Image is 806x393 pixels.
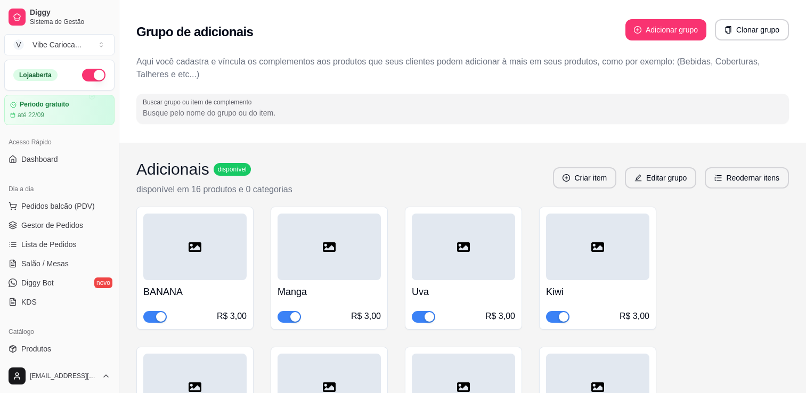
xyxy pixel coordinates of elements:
h2: Grupo de adicionais [136,23,253,40]
div: R$ 3,00 [351,310,381,323]
label: Buscar grupo ou item de complemento [143,97,255,107]
button: Select a team [4,34,115,55]
span: KDS [21,297,37,307]
span: edit [634,174,642,182]
a: Dashboard [4,151,115,168]
a: Produtos [4,340,115,357]
span: ordered-list [714,174,722,182]
span: [EMAIL_ADDRESS][DOMAIN_NAME] [30,372,97,380]
a: Salão / Mesas [4,255,115,272]
a: Período gratuitoaté 22/09 [4,95,115,125]
a: Lista de Pedidos [4,236,115,253]
div: Catálogo [4,323,115,340]
a: Diggy Botnovo [4,274,115,291]
h4: Kiwi [546,284,649,299]
button: ordered-listReodernar itens [705,167,789,189]
button: [EMAIL_ADDRESS][DOMAIN_NAME] [4,363,115,389]
div: Vibe Carioca ... [32,39,82,50]
span: Diggy [30,8,110,18]
p: disponível em 16 produtos e 0 categorias [136,183,292,196]
span: Sistema de Gestão [30,18,110,26]
span: Diggy Bot [21,277,54,288]
a: DiggySistema de Gestão [4,4,115,30]
article: Período gratuito [20,101,69,109]
button: editEditar grupo [625,167,696,189]
article: até 22/09 [18,111,44,119]
button: Pedidos balcão (PDV) [4,198,115,215]
span: Gestor de Pedidos [21,220,83,231]
h4: BANANA [143,284,247,299]
div: R$ 3,00 [620,310,649,323]
button: copyClonar grupo [715,19,789,40]
button: Alterar Status [82,69,105,81]
span: Pedidos balcão (PDV) [21,201,95,211]
a: Gestor de Pedidos [4,217,115,234]
h4: Manga [278,284,381,299]
div: Dia a dia [4,181,115,198]
button: plus-circleCriar item [553,167,616,189]
span: Dashboard [21,154,58,165]
a: KDS [4,293,115,310]
span: plus-circle [634,26,641,34]
div: R$ 3,00 [217,310,247,323]
span: Lista de Pedidos [21,239,77,250]
span: disponível [216,165,249,174]
div: R$ 3,00 [485,310,515,323]
span: copy [724,26,732,34]
span: V [13,39,24,50]
p: Aqui você cadastra e víncula os complementos aos produtos que seus clientes podem adicionar à mai... [136,55,789,81]
div: Acesso Rápido [4,134,115,151]
button: plus-circleAdicionar grupo [625,19,706,40]
span: Salão / Mesas [21,258,69,269]
span: plus-circle [563,174,570,182]
div: Loja aberta [13,69,58,81]
span: Produtos [21,343,51,354]
input: Buscar grupo ou item de complemento [143,108,783,118]
h3: Adicionais [136,160,209,179]
h4: Uva [412,284,515,299]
